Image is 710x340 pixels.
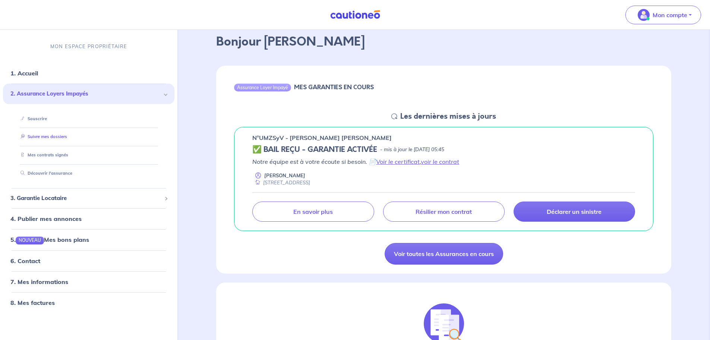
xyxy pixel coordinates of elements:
[3,191,174,206] div: 3. Garantie Locataire
[12,113,165,125] div: Souscrire
[10,215,82,222] a: 4. Publier mes annonces
[216,33,671,51] p: Bonjour [PERSON_NAME]
[18,134,67,140] a: Suivre mes dossiers
[380,146,444,153] p: - mis à jour le [DATE] 05:45
[3,274,174,289] div: 7. Mes informations
[10,194,161,203] span: 3. Garantie Locataire
[12,167,165,180] div: Découvrir l'assurance
[234,84,291,91] div: Assurance Loyer Impayé
[10,236,89,243] a: 5.NOUVEAUMes bons plans
[252,145,377,154] h5: ✅ BAIL REÇU - GARANTIE ACTIVÉE
[327,10,383,19] img: Cautioneo
[18,171,72,176] a: Découvrir l'assurance
[3,232,174,247] div: 5.NOUVEAUMes bons plans
[383,202,505,222] a: Résilier mon contrat
[12,131,165,143] div: Suivre mes dossiers
[252,133,392,142] p: n°UMZSyV - [PERSON_NAME] [PERSON_NAME]
[376,158,420,165] a: Voir le certificat
[252,202,374,222] a: En savoir plus
[638,9,650,21] img: illu_account_valid_menu.svg
[3,295,174,310] div: 8. Mes factures
[3,66,174,81] div: 1. Accueil
[3,253,174,268] div: 6. Contact
[10,69,38,77] a: 1. Accueil
[294,84,374,91] h6: MES GARANTIES EN COURS
[10,299,55,306] a: 8. Mes factures
[264,172,305,179] p: [PERSON_NAME]
[400,112,496,121] h5: Les dernières mises à jours
[3,211,174,226] div: 4. Publier mes annonces
[416,208,472,215] p: Résilier mon contrat
[18,116,47,121] a: Souscrire
[385,243,503,265] a: Voir toutes les Assurances en cours
[3,84,174,104] div: 2. Assurance Loyers Impayés
[252,157,635,166] p: Notre équipe est à votre écoute si besoin. 📄 ,
[653,10,687,19] p: Mon compte
[252,179,310,186] div: [STREET_ADDRESS]
[514,202,635,222] a: Déclarer un sinistre
[421,158,459,165] a: voir le contrat
[293,208,333,215] p: En savoir plus
[252,145,635,154] div: state: CONTRACT-VALIDATED, Context: NEW,MAYBE-CERTIFICATE,ALONE,LESSOR-DOCUMENTS
[50,43,127,50] p: MON ESPACE PROPRIÉTAIRE
[12,149,165,161] div: Mes contrats signés
[625,6,701,24] button: illu_account_valid_menu.svgMon compte
[18,152,68,157] a: Mes contrats signés
[10,90,161,98] span: 2. Assurance Loyers Impayés
[10,257,40,265] a: 6. Contact
[10,278,68,286] a: 7. Mes informations
[547,208,602,215] p: Déclarer un sinistre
